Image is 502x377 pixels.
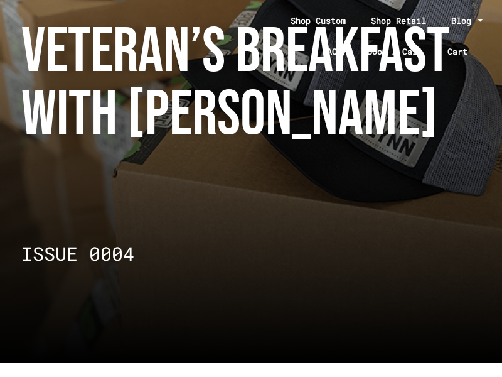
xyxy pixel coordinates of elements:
[278,6,358,35] a: Shop Custom
[358,6,439,35] a: Shop Retail
[21,14,449,153] span: Veteran’s breakfast with [PERSON_NAME]
[309,35,355,67] a: FAQs
[435,35,496,67] a: Cart
[439,6,496,35] a: Blog
[21,241,134,266] span: ISSUE 0004
[355,35,435,67] a: Book A Call
[257,6,496,67] nav: Menu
